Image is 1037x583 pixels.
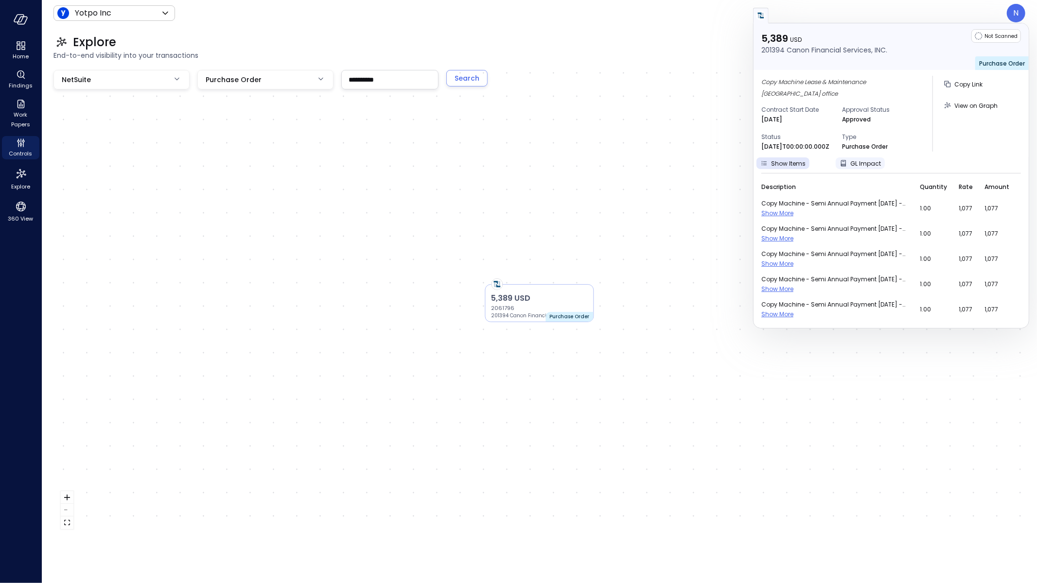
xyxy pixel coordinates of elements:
[761,132,834,142] span: Status
[61,504,73,516] button: zoom out
[492,304,588,312] p: 2061796
[73,34,116,50] span: Explore
[756,11,766,20] img: netsuite
[954,102,998,110] span: View on Graph
[492,279,503,290] img: netsuite
[771,159,806,168] span: Show Items
[842,132,915,142] span: Type
[2,165,39,192] div: Explore
[920,182,947,192] span: Quantity
[971,29,1021,43] div: Not Scanned
[6,110,35,129] span: Work Papers
[761,259,793,268] span: Show More
[2,198,39,224] div: 360 View
[492,292,588,304] p: 5,389 USD
[941,97,1002,114] button: View on Graph
[2,39,39,62] div: Home
[61,491,73,529] div: React Flow controls
[979,59,1025,68] span: Purchase Order
[842,142,888,152] p: Purchase Order
[984,204,1009,213] span: 1,077
[761,115,782,124] p: [DATE]
[2,97,39,130] div: Work Papers
[761,182,796,192] span: Description
[920,254,947,264] span: 1.00
[550,313,590,321] p: Purchase Order
[61,516,73,529] button: fit view
[920,305,947,314] span: 1.00
[959,279,973,289] span: 1,077
[492,312,550,320] p: 201394 Canon Financial Services, INC.
[984,279,1009,289] span: 1,077
[941,76,986,92] button: Copy Link
[959,305,973,314] span: 1,077
[836,157,885,169] button: GL Impact
[57,7,69,19] img: Icon
[984,305,1009,314] span: 1,077
[984,229,1009,239] span: 1,077
[761,249,908,259] span: Copy Machine - Semi Annual Payment [DATE] - [DATE]
[761,32,887,45] p: 5,389
[984,182,1009,192] span: Amount
[62,74,91,85] span: NetSuite
[761,224,908,234] span: Copy Machine - Semi Annual Payment [DATE] - [DATE]
[1014,7,1019,19] p: N
[920,204,947,213] span: 1.00
[11,182,30,191] span: Explore
[761,78,866,98] span: Copy Machine Lease & Maintenance [GEOGRAPHIC_DATA] office
[761,274,908,284] span: Copy Machine - Semi Annual Payment [DATE] - [DATE]
[206,74,262,85] span: Purchase Order
[984,254,1009,264] span: 1,077
[455,72,479,85] div: Search
[9,149,33,158] span: Controls
[13,51,29,61] span: Home
[446,70,488,86] button: Search
[761,199,908,208] span: Copy Machine - Semi Annual Payment [DATE] - [DATE]
[75,7,111,19] p: Yotpo Inc
[1007,4,1025,22] div: Noy Vadai
[959,254,973,264] span: 1,077
[53,50,1025,61] span: End-to-end visibility into your transactions
[8,214,34,223] span: 360 View
[842,105,915,115] span: Approval Status
[842,115,871,124] p: Approved
[959,229,973,239] span: 1,077
[761,300,908,309] span: Copy Machine - Semi Annual Payment [DATE] - [DATE]
[761,142,829,152] p: 2023-07-01T00:00:00.000Z
[920,229,947,239] span: 1.00
[61,491,73,504] button: zoom in
[761,310,793,318] span: Show More
[954,80,983,88] span: Copy Link
[761,234,793,242] span: Show More
[761,285,793,293] span: Show More
[756,157,809,169] button: Show Items
[790,35,802,44] span: USD
[920,279,947,289] span: 1.00
[2,136,39,159] div: Controls
[959,204,973,213] span: 1,077
[850,159,881,168] span: GL Impact
[9,81,33,90] span: Findings
[2,68,39,91] div: Findings
[959,182,973,192] span: Rate
[761,45,887,55] p: 201394 Canon Financial Services, INC.
[761,209,793,217] span: Show More
[761,105,834,115] span: Contract Start Date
